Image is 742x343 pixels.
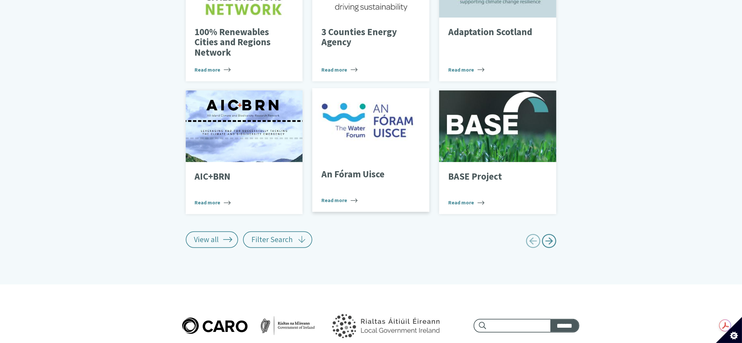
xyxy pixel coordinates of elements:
[195,171,284,182] p: AIC+BRN
[181,316,316,335] img: Caro logo
[186,90,303,214] a: AIC+BRN Read more
[542,231,557,253] a: Next page
[321,27,411,48] p: 3 Counties Energy Agency
[448,66,484,74] span: Read more
[439,90,556,214] a: BASE Project Read more
[448,199,484,206] span: Read more
[243,231,312,248] button: Filter Search
[526,231,540,253] a: Previous page
[321,169,411,180] p: An Fóram Uisce
[195,66,231,74] span: Read more
[448,171,538,182] p: BASE Project
[321,196,358,204] span: Read more
[321,66,358,74] span: Read more
[195,27,284,58] p: 100% Renewables Cities and Regions Network
[312,88,429,212] a: An Fóram Uisce Read more
[186,231,238,248] a: View all
[448,27,538,37] p: Adaptation Scotland
[195,199,231,206] span: Read more
[716,317,742,343] button: Set cookie preferences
